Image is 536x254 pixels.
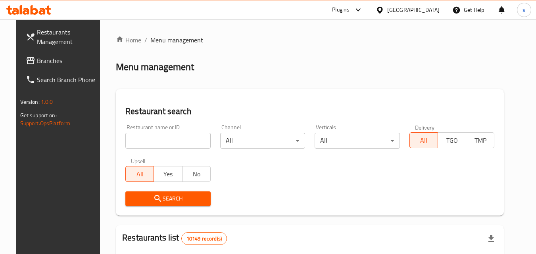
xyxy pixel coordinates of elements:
[469,135,491,146] span: TMP
[181,232,227,245] div: Total records count
[482,229,501,248] div: Export file
[144,35,147,45] li: /
[415,124,435,130] label: Delivery
[131,158,146,164] label: Upsell
[125,191,211,206] button: Search
[413,135,435,146] span: All
[315,133,400,149] div: All
[125,133,211,149] input: Search for restaurant name or ID..
[37,27,100,46] span: Restaurants Management
[41,97,53,107] span: 1.0.0
[157,168,179,180] span: Yes
[441,135,463,146] span: TGO
[186,168,207,180] span: No
[116,35,504,45] nav: breadcrumb
[37,56,100,65] span: Branches
[19,51,106,70] a: Branches
[129,168,151,180] span: All
[438,132,466,148] button: TGO
[150,35,203,45] span: Menu management
[182,166,211,182] button: No
[19,23,106,51] a: Restaurants Management
[332,5,350,15] div: Plugins
[37,75,100,84] span: Search Branch Phone
[182,235,227,243] span: 10149 record(s)
[116,35,141,45] a: Home
[125,105,494,117] h2: Restaurant search
[122,232,227,245] h2: Restaurants list
[20,97,40,107] span: Version:
[125,166,154,182] button: All
[116,61,194,73] h2: Menu management
[466,132,494,148] button: TMP
[19,70,106,89] a: Search Branch Phone
[20,110,57,120] span: Get support on:
[523,6,525,14] span: s
[220,133,305,149] div: All
[132,194,204,204] span: Search
[20,118,71,128] a: Support.OpsPlatform
[154,166,182,182] button: Yes
[387,6,440,14] div: [GEOGRAPHIC_DATA]
[409,132,438,148] button: All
